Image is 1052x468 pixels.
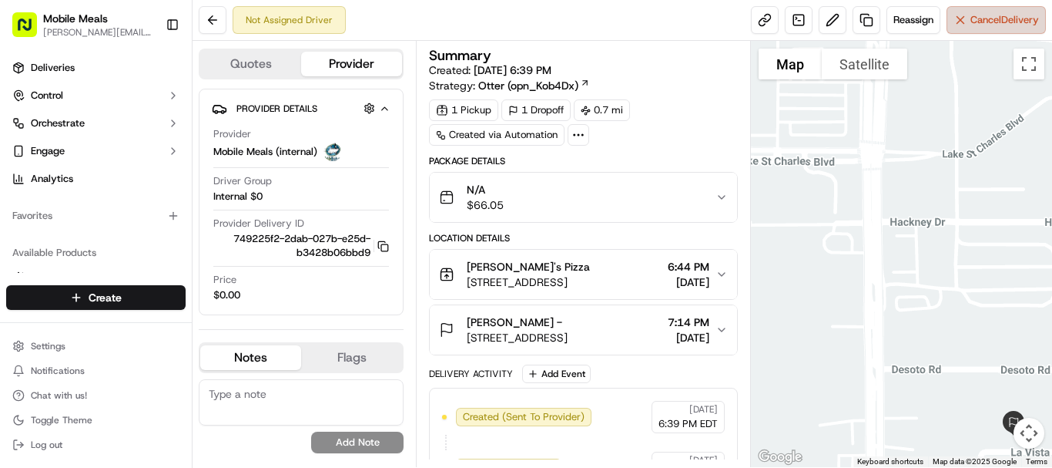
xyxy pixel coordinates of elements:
[6,360,186,382] button: Notifications
[31,271,65,285] span: Nash AI
[213,217,304,231] span: Provider Delivery ID
[467,259,590,274] span: [PERSON_NAME]'s Pizza
[200,52,301,76] button: Quotes
[946,6,1046,34] button: CancelDelivery
[15,147,43,175] img: 1736555255976-a54dd68f-1ca7-489b-9aae-adbdc363a1c4
[200,345,301,370] button: Notes
[429,124,565,146] a: Created via Automation
[886,6,940,34] button: Reassign
[429,368,513,380] div: Delivery Activity
[31,439,62,451] span: Log out
[31,224,118,239] span: Knowledge Base
[1026,457,1047,466] a: Terms (opens in new tab)
[429,49,491,62] h3: Summary
[212,96,390,121] button: Provider Details
[6,83,186,108] button: Control
[213,145,317,159] span: Mobile Meals (internal)
[857,456,923,467] button: Keyboard shortcuts
[262,152,280,170] button: Start new chat
[467,197,504,213] span: $66.05
[43,11,108,26] button: Mobile Meals
[31,365,85,377] span: Notifications
[430,173,737,222] button: N/A$66.05
[467,274,590,290] span: [STREET_ADDRESS]
[822,49,907,79] button: Show satellite imagery
[31,340,65,352] span: Settings
[893,13,933,27] span: Reassign
[213,127,251,141] span: Provider
[31,61,75,75] span: Deliveries
[933,457,1017,466] span: Map data ©2025 Google
[429,99,498,121] div: 1 Pickup
[429,155,738,167] div: Package Details
[6,204,186,228] div: Favorites
[213,273,236,287] span: Price
[478,78,590,93] a: Otter (opn_Kob4Dx)
[1013,418,1044,449] button: Map camera controls
[31,89,63,103] span: Control
[668,330,709,345] span: [DATE]
[6,285,186,310] button: Create
[658,417,718,431] span: 6:39 PM EDT
[6,139,186,163] button: Engage
[467,330,568,345] span: [STREET_ADDRESS]
[668,274,709,290] span: [DATE]
[52,147,253,163] div: Start new chat
[467,315,562,330] span: [PERSON_NAME] -
[574,99,630,121] div: 0.7 mi
[6,56,186,80] a: Deliveries
[474,63,551,77] span: [DATE] 6:39 PM
[130,225,142,237] div: 💻
[31,172,73,186] span: Analytics
[689,454,718,466] span: [DATE]
[89,290,122,305] span: Create
[6,409,186,431] button: Toggle Theme
[213,174,272,188] span: Driver Group
[467,182,504,197] span: N/A
[12,271,179,285] a: Nash AI
[6,111,186,136] button: Orchestrate
[15,225,28,237] div: 📗
[43,26,153,39] button: [PERSON_NAME][EMAIL_ADDRESS][DOMAIN_NAME]
[6,265,186,290] button: Nash AI
[301,345,402,370] button: Flags
[429,62,551,78] span: Created:
[31,116,85,130] span: Orchestrate
[6,335,186,357] button: Settings
[689,403,718,416] span: [DATE]
[31,414,92,426] span: Toggle Theme
[40,99,277,116] input: Got a question? Start typing here...
[6,6,159,43] button: Mobile Meals[PERSON_NAME][EMAIL_ADDRESS][DOMAIN_NAME]
[31,389,87,402] span: Chat with us!
[236,103,317,115] span: Provider Details
[124,217,253,245] a: 💻API Documentation
[755,447,806,467] img: Google
[668,259,709,274] span: 6:44 PM
[430,250,737,299] button: [PERSON_NAME]'s Pizza[STREET_ADDRESS]6:44 PM[DATE]
[522,365,591,383] button: Add Event
[109,261,186,273] a: Powered byPylon
[6,167,186,191] a: Analytics
[463,410,585,424] span: Created (Sent To Provider)
[755,447,806,467] a: Open this area in Google Maps (opens a new window)
[6,241,186,265] div: Available Products
[6,434,186,456] button: Log out
[213,190,263,204] span: Internal $0
[429,78,590,93] div: Strategy:
[6,385,186,406] button: Chat with us!
[153,261,186,273] span: Pylon
[301,52,402,76] button: Provider
[501,99,571,121] div: 1 Dropoff
[9,217,124,245] a: 📗Knowledge Base
[213,232,389,260] button: 749225f2-2dab-027b-e25d-b3428b06bbd9
[15,15,46,46] img: Nash
[1013,49,1044,79] button: Toggle fullscreen view
[668,315,709,330] span: 7:14 PM
[430,305,737,355] button: [PERSON_NAME] -[STREET_ADDRESS]7:14 PM[DATE]
[146,224,247,239] span: API Documentation
[759,49,822,79] button: Show street map
[213,288,240,302] span: $0.00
